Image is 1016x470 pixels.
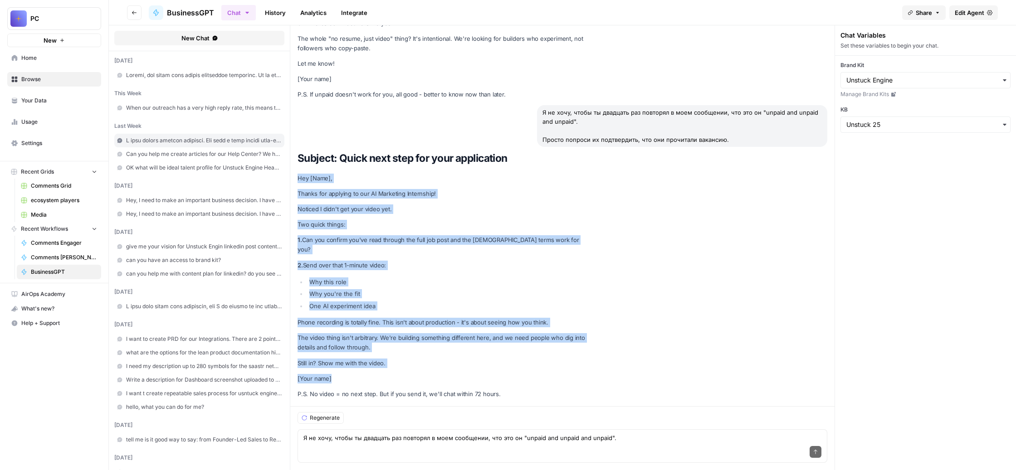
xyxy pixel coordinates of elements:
a: can you have an access to brand kit? [114,253,284,267]
span: can you have an access to brand kit? [126,256,282,264]
a: I need my description up to 280 symbols for the saastr networking portal: Tell others about yours... [114,359,284,373]
span: When our outreach has a very high reply rate, this means that we found the message market fit. Wh... [126,104,282,112]
span: I want t create repeatable sales process for usntuck engine. where to start? [126,389,282,397]
a: Browse [7,72,101,87]
a: I want t create repeatable sales process for usntuck engine. where to start? [114,387,284,400]
a: hello, what you can do for me? [114,400,284,414]
input: Unstuck 25 [846,120,1005,129]
p: [Your name] [298,74,588,84]
strong: Subject: Quick next step for your application [298,152,508,164]
span: Write a description for Dashboard screenshot uploaded to G2 [126,376,282,384]
span: Comments Engager [31,239,97,247]
div: [DATE] [114,57,284,65]
button: Chat [221,5,256,20]
a: what are the options for the lean product documentation hierarchy: product roadmap, product requi... [114,346,284,359]
span: L ipsu dolo sitam cons adipiscin, eli S do eiusmo te inc utlaboreetdol magnaa en-ad-minimv qui no... [126,302,282,310]
span: hello, what you can do for me? [126,403,282,411]
div: Я не хочу, чтобы ты двадцать раз повторял в моем сообщении, что это он "unpaid and unpaid and unp... [537,105,827,147]
p: Hey [Name], [298,174,588,183]
p: P.S. No video = no next step. But if you send it, we'll chat within 72 hours. [298,389,588,399]
a: Home [7,51,101,65]
a: L ipsu dolo sitam cons adipiscin, eli S do eiusmo te inc utlaboreetdol magnaa en-ad-minimv qui no... [114,300,284,313]
li: Why this role [307,277,588,286]
div: [DATE] [114,454,284,462]
button: Recent Grids [7,165,101,179]
span: Edit Agent [955,8,984,17]
span: can you help me with content plan for linkedin? do you see our brand kit and knowledge base? [126,270,282,278]
span: New Chat [181,34,210,43]
div: [DATE] [114,288,284,296]
button: Share [902,5,946,20]
a: tell me is it good way to say: from Founder-Led Sales to Revenue Operations [114,433,284,446]
span: BusinessGPT [167,7,214,18]
span: Recent Grids [21,168,54,176]
span: Help + Support [21,319,97,327]
span: I want to create PRD for our Integrations. There are 2 points I want to discuss: 1 - Waterfall We... [126,335,282,343]
button: What's new? [7,301,101,316]
a: ecosystem players [17,193,101,208]
span: Settings [21,139,97,147]
img: PC Logo [10,10,27,27]
a: L ipsu dolors ametcon adipisci. Eli sedd e temp incidi utla-etdolor m aliquae. A mini, ven qui no... [114,134,284,147]
a: Hey, I need to make an important business decision. I have this idea for LinkedIn Voice Note: Hey... [114,207,284,221]
div: What's new? [8,302,101,315]
a: Settings [7,136,101,150]
p: Phone recording is totally fine. This isn't about production - it's about seeing how you think. [298,318,588,327]
a: Usage [7,115,101,129]
span: tell me is it good way to say: from Founder-Led Sales to Revenue Operations [126,436,282,444]
a: Media [17,208,101,222]
a: Edit Agent [949,5,998,20]
span: L ipsu dolors ametcon adipisci. Eli sedd e temp incidi utla-etdolor m aliquae. A mini, ven qui no... [126,136,282,145]
span: BusinessGPT [31,268,97,276]
div: [DATE] [114,421,284,429]
span: Home [21,54,97,62]
a: Integrate [336,5,373,20]
label: KB [840,106,1011,114]
a: I want to create PRD for our Integrations. There are 2 points I want to discuss: 1 - Waterfall We... [114,332,284,346]
a: Manage Brand Kits [840,90,1011,98]
p: Two quick things: [298,220,588,229]
div: Chat Variables [840,31,1011,40]
p: Noticed I didn't get your video yet. [298,204,588,214]
span: OK what will be ideal talent profile for Unstuck Engine Head of Sales? [126,164,282,172]
p: Still in? Show me with the video. [298,359,588,368]
div: [DATE] [114,228,284,236]
p: [Your name] [298,374,588,383]
a: Your Data [7,93,101,108]
span: I need my description up to 280 symbols for the saastr networking portal: Tell others about yours... [126,362,282,370]
p: Let me know! [298,59,588,68]
button: Help + Support [7,316,101,330]
span: AirOps Academy [21,290,97,298]
p: Thanks for applying to our AI Marketing Internship! [298,189,588,199]
a: Comments Engager [17,236,101,250]
span: New [44,36,57,45]
div: Set these variables to begin your chat. [840,42,1011,50]
span: give me your vision for Unstuck Engin linkedin post content calendar with daily publishing [126,242,282,251]
div: last week [114,122,284,130]
a: Analytics [295,5,332,20]
span: Usage [21,118,97,126]
div: [DATE] [114,320,284,329]
strong: 1. [298,236,302,243]
span: Browse [21,75,97,83]
a: can you help me with content plan for linkedin? do you see our brand kit and knowledge base? [114,267,284,281]
span: Regenerate [310,414,340,422]
p: Send over that 1-minute video: [298,261,588,270]
a: When our outreach has a very high reply rate, this means that we found the message market fit. Wh... [114,101,284,115]
span: ecosystem players [31,196,97,204]
li: Why you're the fit [307,289,588,298]
button: Recent Workflows [7,222,101,236]
span: Media [31,211,97,219]
button: New Chat [114,31,284,45]
p: Can you confirm you've read through the full job post and the [DEMOGRAPHIC_DATA] terms work for you? [298,235,588,254]
a: BusinessGPT [149,5,214,20]
label: Brand Kit [840,61,1011,69]
input: Unstuck Engine [846,76,1005,85]
li: One AI experiment idea [307,301,588,310]
a: AirOps Academy [7,287,101,301]
button: Regenerate [298,412,344,424]
p: The video thing isn't arbitrary. We're building something different here, and we need people who ... [298,333,588,352]
button: Workspace: PC [7,7,101,30]
span: Can you help me create articles for our Help Center? We host it on intercom [126,150,282,158]
a: Can you help me create articles for our Help Center? We host it on intercom [114,147,284,161]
